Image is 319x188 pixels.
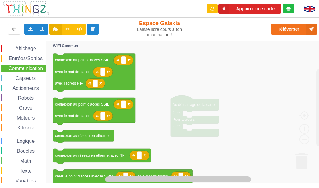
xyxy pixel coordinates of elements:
[55,153,125,158] text: connexion au réseau en ethernet avec l'IP
[12,85,40,91] span: Actionneurs
[304,6,315,12] img: gb.png
[133,20,185,37] div: Espace Galaxia
[133,27,185,37] div: Laisse libre cours à ton imagination !
[218,4,281,14] button: Appairer une carte
[55,102,110,107] text: connexion au point d'accès SSID
[16,125,35,130] span: Kitronik
[16,138,35,144] span: Logique
[55,174,113,178] text: créer le point d'accès avec le SSID
[55,81,83,85] text: avec l'adresse IP
[19,168,32,173] span: Texte
[55,114,90,118] text: avec le mot de passe
[15,178,37,183] span: Variables
[55,58,110,62] text: connexion au point d'accès SSID
[16,115,36,120] span: Moteurs
[55,133,110,138] text: connexion au réseau en ethernet
[16,148,35,154] span: Boucles
[55,70,90,74] text: avec le mot de passe
[137,174,168,178] text: et le mot de passe
[283,4,294,13] div: Tu es connecté au serveur de création de Thingz
[18,105,34,111] span: Grove
[7,66,44,71] span: Communication
[271,24,317,35] button: Téléverser
[15,76,37,81] span: Capteurs
[14,46,37,51] span: Affichage
[19,158,32,164] span: Math
[8,56,44,61] span: Entrées/Sorties
[17,95,35,101] span: Robots
[53,43,78,48] text: WiFi Commun
[3,1,49,17] img: thingz_logo.png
